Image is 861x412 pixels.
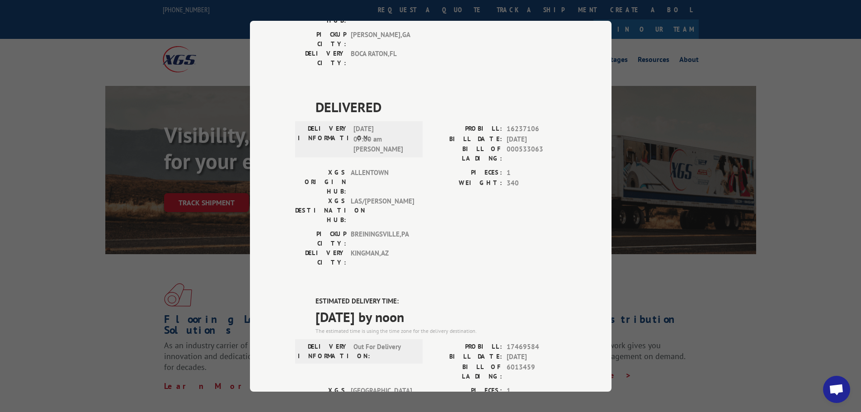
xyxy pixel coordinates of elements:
[431,362,502,381] label: BILL OF LADING:
[295,196,346,225] label: XGS DESTINATION HUB:
[507,341,566,352] span: 17469584
[431,385,502,396] label: PIECES:
[351,196,412,225] span: LAS/[PERSON_NAME]
[507,144,566,163] span: 000533063
[431,134,502,144] label: BILL DATE:
[295,30,346,49] label: PICKUP CITY:
[315,327,566,335] div: The estimated time is using the time zone for the delivery destination.
[431,341,502,352] label: PROBILL:
[507,385,566,396] span: 1
[295,248,346,267] label: DELIVERY CITY:
[295,229,346,248] label: PICKUP CITY:
[315,97,566,117] span: DELIVERED
[295,49,346,68] label: DELIVERY CITY:
[315,306,566,327] span: [DATE] by noon
[353,341,414,360] span: Out For Delivery
[431,168,502,178] label: PIECES:
[298,124,349,155] label: DELIVERY INFORMATION:
[353,124,414,155] span: [DATE] 07:00 am [PERSON_NAME]
[507,134,566,144] span: [DATE]
[295,168,346,196] label: XGS ORIGIN HUB:
[351,30,412,49] span: [PERSON_NAME] , GA
[507,352,566,362] span: [DATE]
[823,376,850,403] div: Open chat
[507,124,566,134] span: 16237106
[351,168,412,196] span: ALLENTOWN
[507,168,566,178] span: 1
[315,296,566,307] label: ESTIMATED DELIVERY TIME:
[431,144,502,163] label: BILL OF LADING:
[351,248,412,267] span: KINGMAN , AZ
[351,229,412,248] span: BREININGSVILLE , PA
[431,352,502,362] label: BILL DATE:
[507,178,566,188] span: 340
[351,49,412,68] span: BOCA RATON , FL
[298,341,349,360] label: DELIVERY INFORMATION:
[431,124,502,134] label: PROBILL:
[507,362,566,381] span: 6013459
[431,178,502,188] label: WEIGHT:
